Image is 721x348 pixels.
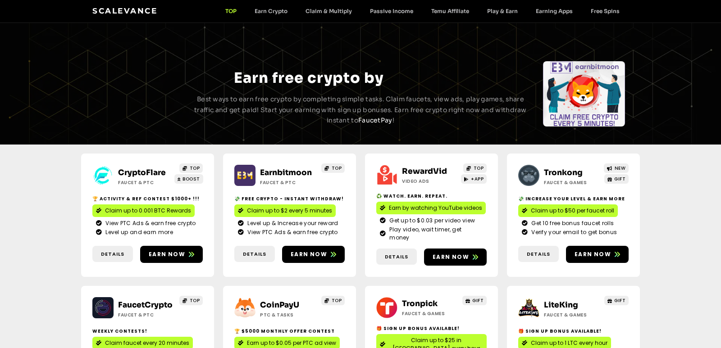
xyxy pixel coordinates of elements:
a: Earn now [140,246,203,263]
span: Earn now [291,250,327,258]
a: BOOST [174,174,203,184]
span: TOP [190,297,200,304]
a: Tronkong [544,168,583,177]
a: FaucetCrypto [118,300,173,310]
span: Play video, wait timer, get money [387,226,483,242]
h2: Faucet & PTC [118,179,174,186]
span: Details [385,253,408,261]
a: NEW [604,163,629,173]
span: BOOST [183,176,200,182]
a: Passive Income [361,8,422,14]
span: Earn now [149,250,185,258]
h2: Weekly contests! [92,328,203,334]
h2: Faucet & Games [402,310,458,317]
a: TOP [179,296,203,305]
h2: 🎁 Sign Up Bonus Available! [376,325,487,332]
h2: ♻️ Watch. Earn. Repeat. [376,193,487,199]
span: GIFT [472,297,484,304]
h2: 🏆 $5000 Monthly Offer contest [234,328,345,334]
span: Claim up to $50 per faucet roll [531,207,614,215]
span: Details [527,250,550,258]
span: +APP [471,176,484,182]
a: Free Spins [582,8,629,14]
p: Best ways to earn free crypto by completing simple tasks. Claim faucets, view ads, play games, sh... [193,94,528,126]
span: TOP [474,165,484,172]
a: Details [518,246,559,262]
a: Details [92,246,133,262]
h2: Faucet & PTC [118,312,174,318]
a: Earn by watching YouTube videos [376,202,486,214]
span: Claim up to $2 every 5 minutes [247,207,332,215]
a: Claim up to 0.001 BTC Rewards [92,204,195,217]
span: TOP [190,165,200,172]
h2: Faucet & PTC [260,179,316,186]
h2: Video ads [402,178,458,185]
span: Earn by watching YouTube videos [389,204,482,212]
nav: Menu [216,8,629,14]
span: Earn free crypto by [234,69,383,87]
span: TOP [332,165,342,172]
a: Scalevance [92,6,157,15]
h2: 💸 Increase your level & earn more [518,195,629,202]
span: Earn now [575,250,611,258]
a: Earn now [566,246,629,263]
a: Claim & Multiply [297,8,361,14]
a: Claim up to $2 every 5 minutes [234,204,336,217]
span: NEW [615,165,626,172]
span: View PTC Ads & earn free crypto [103,219,196,227]
a: GIFT [604,296,629,305]
a: Earning Apps [527,8,582,14]
span: GIFT [614,176,625,182]
a: Earn now [424,249,487,266]
div: Slides [543,61,625,127]
a: FaucetPay [358,116,392,124]
span: Verify your email to get bonus [529,228,617,236]
a: CoinPayU [260,300,299,310]
h2: 🎁 Sign Up Bonus Available! [518,328,629,334]
span: Level up & Increase your reward [245,219,338,227]
span: Claim faucet every 20 minutes [105,339,189,347]
span: Get 10 free bonus faucet rolls [529,219,614,227]
a: Play & Earn [478,8,527,14]
a: TOP [179,163,203,173]
a: Claim up to $50 per faucet roll [518,204,618,217]
span: Claim up to 0.001 BTC Rewards [105,207,191,215]
h2: Faucet & Games [544,179,600,186]
span: Level up and earn more [103,228,173,236]
a: Earnbitmoon [260,168,312,177]
a: TOP [321,163,345,173]
span: Claim up to 1 LTC every hour [531,339,607,347]
a: +APP [461,174,487,184]
a: Details [376,249,417,265]
a: GIFT [462,296,487,305]
span: Earn now [433,253,469,261]
span: View PTC Ads & earn free crypto [245,228,338,236]
a: Tronpick [402,299,438,308]
span: Details [101,250,124,258]
a: Temu Affiliate [422,8,478,14]
a: Details [234,246,275,262]
span: GIFT [614,297,625,304]
h2: Faucet & Games [544,312,600,318]
a: CryptoFlare [118,168,166,177]
a: Earn now [282,246,345,263]
span: Details [243,250,266,258]
h2: 💸 Free crypto - Instant withdraw! [234,195,345,202]
span: Earn up to $0.05 per PTC ad view [247,339,336,347]
h2: ptc & Tasks [260,312,316,318]
div: Slides [96,61,178,127]
h2: 🏆 Activity & ref contest $1000+ !!! [92,195,203,202]
a: GIFT [604,174,629,184]
span: TOP [332,297,342,304]
a: RewardVid [402,167,447,176]
a: TOP [216,8,246,14]
a: TOP [321,296,345,305]
a: Earn Crypto [246,8,297,14]
a: LiteKing [544,300,578,310]
span: Get up to $0.03 per video view [387,217,475,225]
a: TOP [463,163,487,173]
